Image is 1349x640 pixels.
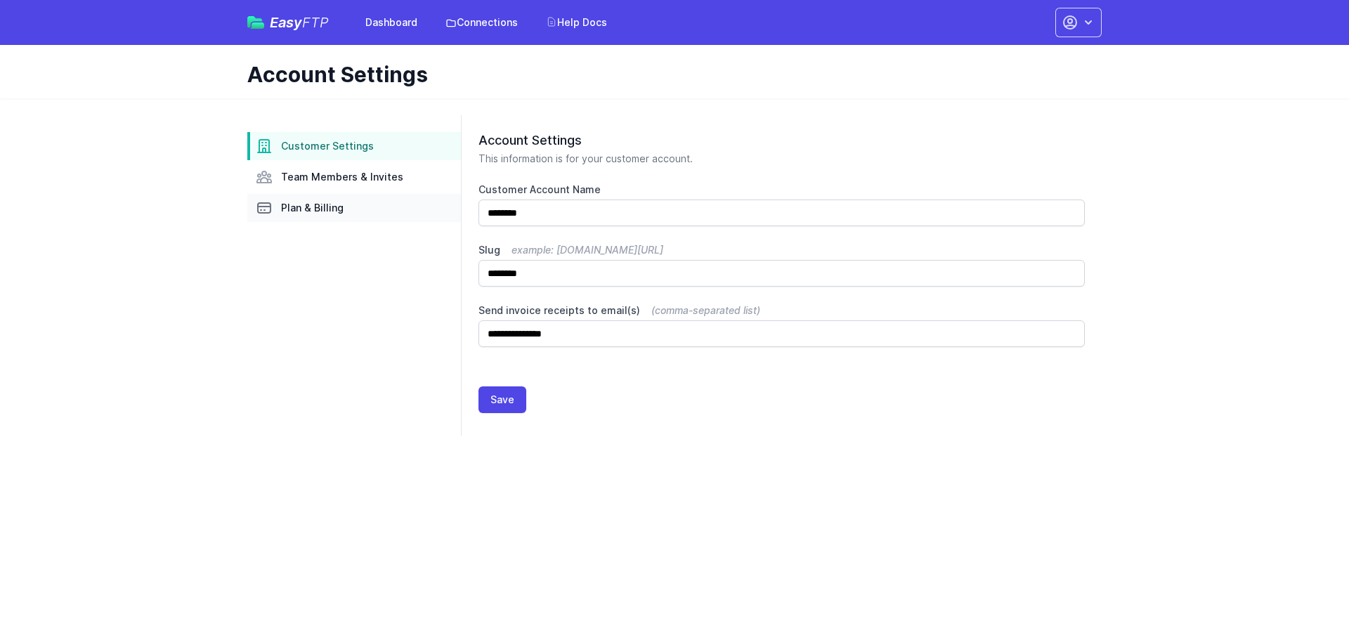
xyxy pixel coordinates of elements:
[281,139,374,153] span: Customer Settings
[302,14,329,31] span: FTP
[247,15,329,30] a: EasyFTP
[247,132,461,160] a: Customer Settings
[247,194,461,222] a: Plan & Billing
[247,62,1090,87] h1: Account Settings
[511,244,663,256] span: example: [DOMAIN_NAME][URL]
[478,183,1085,197] label: Customer Account Name
[281,170,403,184] span: Team Members & Invites
[478,303,1085,318] label: Send invoice receipts to email(s)
[270,15,329,30] span: Easy
[281,201,344,215] span: Plan & Billing
[651,304,760,316] span: (comma-separated list)
[357,10,426,35] a: Dashboard
[478,243,1085,257] label: Slug
[478,152,1085,166] p: This information is for your customer account.
[247,163,461,191] a: Team Members & Invites
[478,132,1085,149] h2: Account Settings
[437,10,526,35] a: Connections
[1279,570,1332,623] iframe: Drift Widget Chat Controller
[247,16,264,29] img: easyftp_logo.png
[478,386,526,413] button: Save
[537,10,615,35] a: Help Docs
